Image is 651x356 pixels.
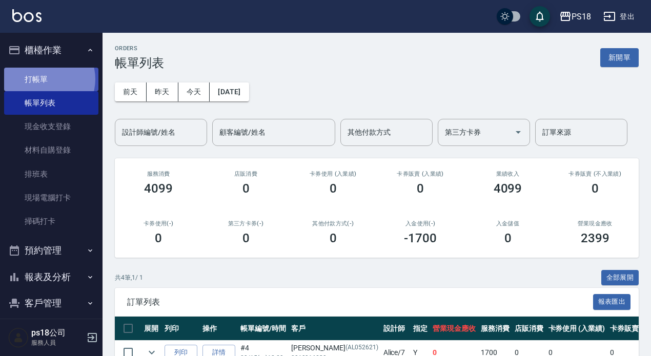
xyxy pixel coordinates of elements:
[600,48,639,67] button: 新開單
[592,181,599,196] h3: 0
[162,317,200,341] th: 列印
[4,138,98,162] a: 材料自購登錄
[599,7,639,26] button: 登出
[417,181,424,196] h3: 0
[31,328,84,338] h5: ps18公司
[302,220,364,227] h2: 其他付款方式(-)
[476,171,539,177] h2: 業績收入
[494,181,522,196] h3: 4099
[127,171,190,177] h3: 服務消費
[242,231,250,245] h3: 0
[581,231,609,245] h3: 2399
[530,6,550,27] button: save
[512,317,546,341] th: 店販消費
[155,231,162,245] h3: 0
[4,68,98,91] a: 打帳單
[115,273,143,282] p: 共 4 筆, 1 / 1
[214,171,277,177] h2: 店販消費
[178,82,210,101] button: 今天
[601,270,639,286] button: 全部展開
[510,124,526,140] button: Open
[127,220,190,227] h2: 卡券使用(-)
[478,317,512,341] th: 服務消費
[4,91,98,115] a: 帳單列表
[381,317,411,341] th: 設計師
[330,181,337,196] h3: 0
[572,10,591,23] div: PS18
[546,317,608,341] th: 卡券使用 (入業績)
[4,317,98,343] button: 員工及薪資
[4,237,98,264] button: 預約管理
[200,317,238,341] th: 操作
[12,9,42,22] img: Logo
[4,264,98,290] button: 報表及分析
[242,181,250,196] h3: 0
[115,56,164,70] h3: 帳單列表
[4,115,98,138] a: 現金收支登錄
[4,37,98,64] button: 櫃檯作業
[555,6,595,27] button: PS18
[593,294,631,310] button: 報表匯出
[564,171,626,177] h2: 卡券販賣 (不入業績)
[389,171,452,177] h2: 卡券販賣 (入業績)
[593,297,631,306] a: 報表匯出
[31,338,84,347] p: 服務人員
[147,82,178,101] button: 昨天
[8,327,29,348] img: Person
[210,82,249,101] button: [DATE]
[115,45,164,52] h2: ORDERS
[291,343,378,353] div: [PERSON_NAME]
[4,186,98,210] a: 現場電腦打卡
[330,231,337,245] h3: 0
[504,231,512,245] h3: 0
[411,317,430,341] th: 指定
[4,290,98,317] button: 客戶管理
[289,317,381,341] th: 客戶
[404,231,437,245] h3: -1700
[4,162,98,186] a: 排班表
[4,210,98,233] a: 掃碼打卡
[302,171,364,177] h2: 卡券使用 (入業績)
[564,220,626,227] h2: 營業現金應收
[238,317,289,341] th: 帳單編號/時間
[476,220,539,227] h2: 入金儲值
[144,181,173,196] h3: 4099
[430,317,478,341] th: 營業現金應收
[345,343,378,353] p: (AL052621)
[115,82,147,101] button: 前天
[600,52,639,62] a: 新開單
[127,297,593,307] span: 訂單列表
[141,317,162,341] th: 展開
[389,220,452,227] h2: 入金使用(-)
[214,220,277,227] h2: 第三方卡券(-)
